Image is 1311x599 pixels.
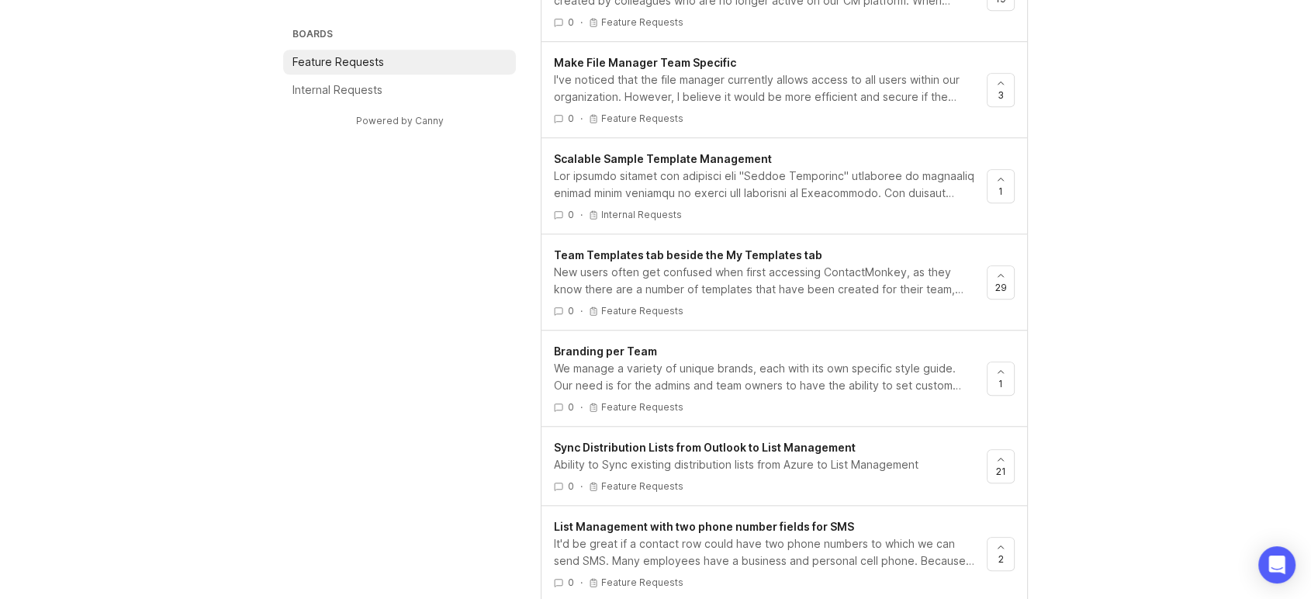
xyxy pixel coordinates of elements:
div: I've noticed that the file manager currently allows access to all users within our organization. ... [554,71,974,106]
p: Feature Requests [601,305,683,317]
a: Sync Distribution Lists from Outlook to List ManagementAbility to Sync existing distribution list... [554,439,987,493]
a: Scalable Sample Template ManagementLor ipsumdo sitamet con adipisci eli "Seddoe Temporinc" utlabo... [554,151,987,221]
p: Internal Requests [601,209,682,221]
span: 1 [998,377,1003,390]
a: List Management with two phone number fields for SMSIt'd be great if a contact row could have two... [554,518,987,589]
span: 0 [568,112,574,125]
span: 1 [998,185,1003,198]
p: Feature Requests [601,113,683,125]
h3: Boards [289,25,516,47]
a: Make File Manager Team SpecificI've noticed that the file manager currently allows access to all ... [554,54,987,125]
button: 1 [987,362,1015,396]
button: 29 [987,265,1015,299]
div: · [580,304,583,317]
span: 0 [568,400,574,414]
span: Team Templates tab beside the My Templates tab [554,248,822,261]
div: · [580,480,583,493]
a: Internal Requests [283,78,516,102]
span: 3 [998,88,1004,102]
button: 2 [987,537,1015,571]
div: Open Intercom Messenger [1258,546,1295,583]
span: 0 [568,576,574,589]
span: 0 [568,208,574,221]
a: Feature Requests [283,50,516,74]
div: It'd be great if a contact row could have two phone numbers to which we can send SMS. Many employ... [554,535,974,570]
button: 3 [987,73,1015,107]
a: Team Templates tab beside the My Templates tabNew users often get confused when first accessing C... [554,247,987,317]
a: Powered by Canny [354,112,446,130]
p: Feature Requests [292,54,384,70]
span: 0 [568,480,574,493]
button: 21 [987,449,1015,483]
div: · [580,576,583,589]
div: · [580,16,583,29]
div: · [580,208,583,221]
span: Make File Manager Team Specific [554,56,736,69]
span: 2 [998,552,1004,566]
span: Branding per Team [554,345,657,358]
p: Feature Requests [601,16,683,29]
a: Branding per TeamWe manage a variety of unique brands, each with its own specific style guide. Ou... [554,343,987,414]
div: New users often get confused when first accessing ContactMonkey, as they know there are a number ... [554,264,974,298]
button: 1 [987,169,1015,203]
div: Ability to Sync existing distribution lists from Azure to List Management [554,456,974,473]
span: 0 [568,16,574,29]
span: List Management with two phone number fields for SMS [554,520,854,533]
div: Lor ipsumdo sitamet con adipisci eli "Seddoe Temporinc" utlaboree do magnaaliq enimad minim venia... [554,168,974,202]
span: 21 [996,465,1006,478]
div: · [580,400,583,414]
p: Internal Requests [292,82,382,98]
div: · [580,112,583,125]
div: We manage a variety of unique brands, each with its own specific style guide. Our need is for the... [554,360,974,394]
span: 29 [995,281,1007,294]
span: Scalable Sample Template Management [554,152,772,165]
span: Sync Distribution Lists from Outlook to List Management [554,441,856,454]
p: Feature Requests [601,480,683,493]
span: 0 [568,304,574,317]
p: Feature Requests [601,576,683,589]
p: Feature Requests [601,401,683,414]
